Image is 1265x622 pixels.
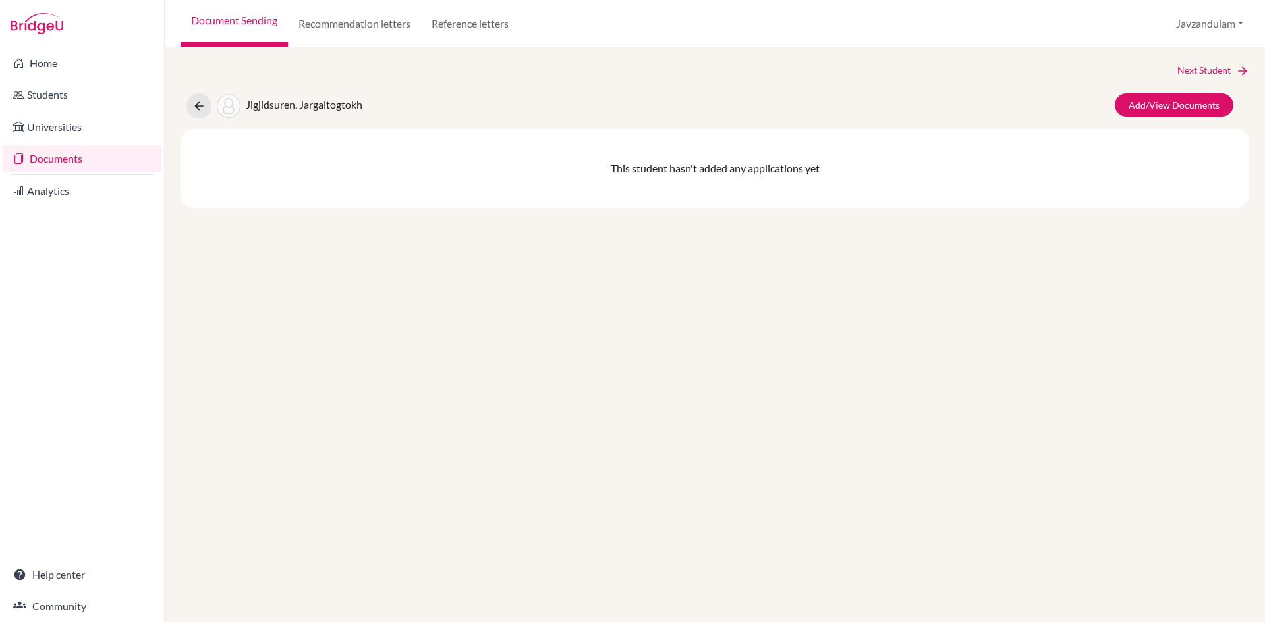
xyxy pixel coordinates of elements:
[1177,63,1249,78] a: Next Student
[181,129,1249,208] div: This student hasn't added any applications yet
[3,178,161,204] a: Analytics
[3,82,161,108] a: Students
[3,50,161,76] a: Home
[1115,93,1233,117] a: Add/View Documents
[3,114,161,140] a: Universities
[246,98,362,111] span: Jigjidsuren, Jargaltogtokh
[11,13,63,34] img: Bridge-U
[3,145,161,172] a: Documents
[3,561,161,588] a: Help center
[1170,11,1249,36] button: Javzandulam
[3,593,161,619] a: Community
